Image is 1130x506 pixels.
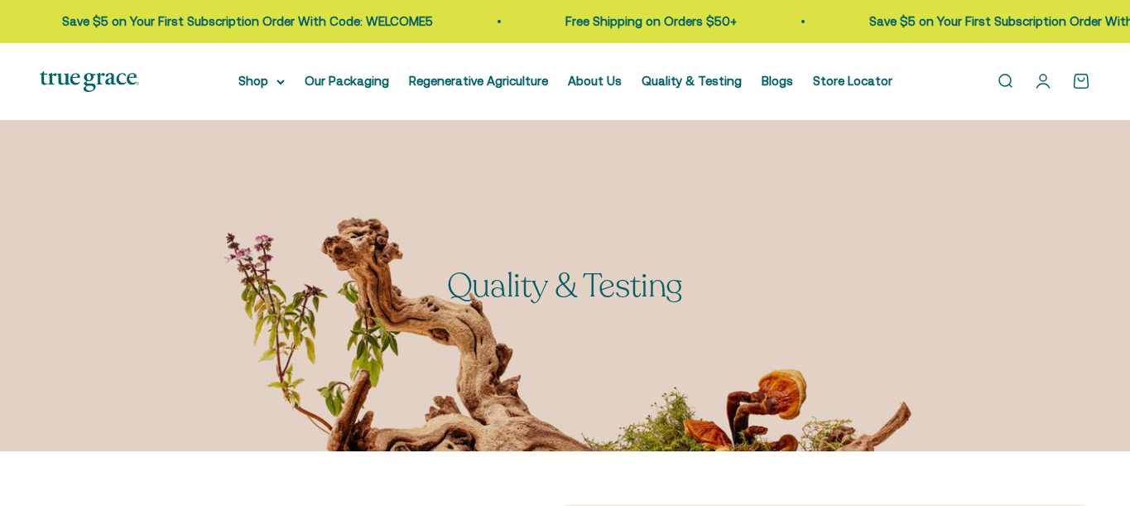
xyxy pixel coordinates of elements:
[568,74,622,88] a: About Us
[238,71,285,91] summary: Shop
[762,74,793,88] a: Blogs
[447,263,683,308] split-lines: Quality & Testing
[60,12,431,31] p: Save $5 on Your First Subscription Order With Code: WELCOME5
[564,14,735,28] a: Free Shipping on Orders $50+
[305,74,389,88] a: Our Packaging
[813,74,892,88] a: Store Locator
[642,74,742,88] a: Quality & Testing
[409,74,548,88] a: Regenerative Agriculture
